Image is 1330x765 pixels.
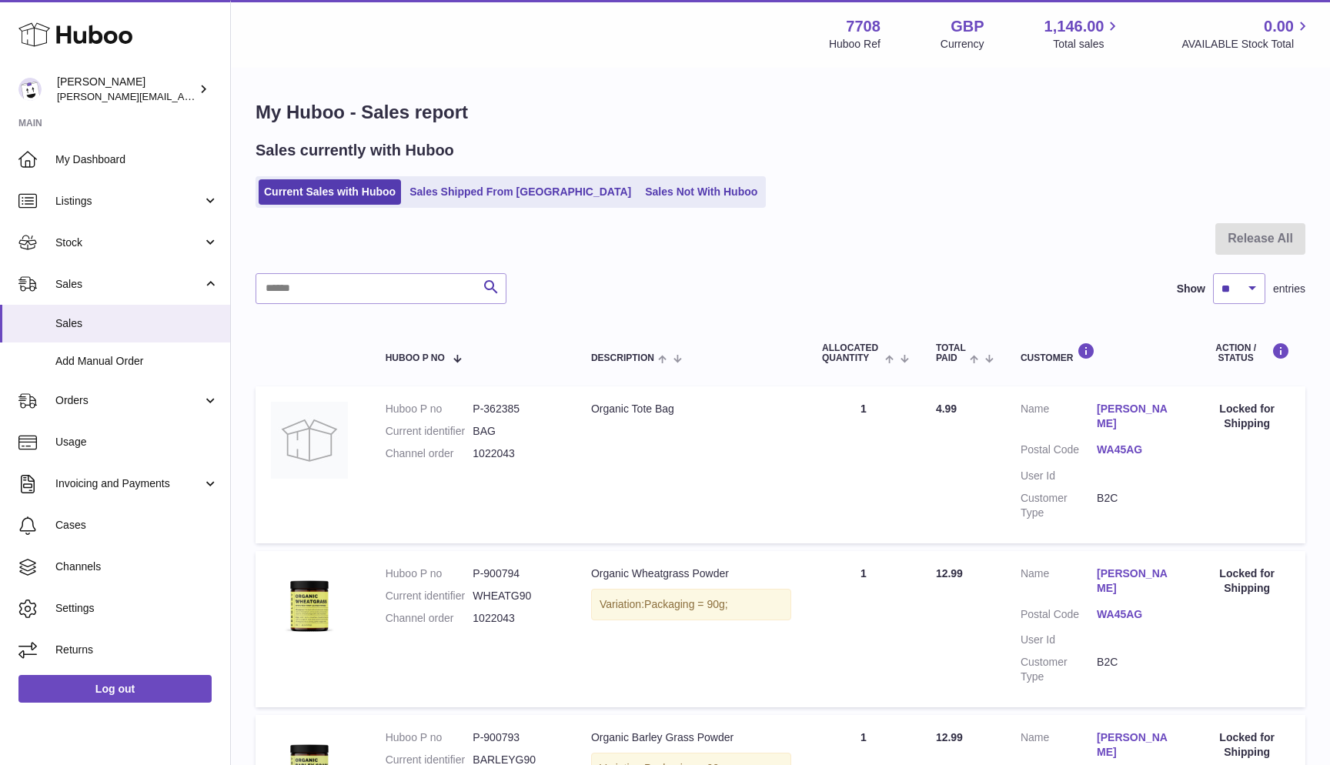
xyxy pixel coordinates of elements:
[386,353,445,363] span: Huboo P no
[1044,16,1122,52] a: 1,146.00 Total sales
[1204,342,1290,363] div: Action / Status
[1021,607,1097,626] dt: Postal Code
[271,566,348,643] img: 77081700557747.jpg
[1021,402,1097,435] dt: Name
[936,731,963,743] span: 12.99
[1097,443,1173,457] a: WA45AG
[822,343,881,363] span: ALLOCATED Quantity
[386,730,473,745] dt: Huboo P no
[473,446,560,461] dd: 1022043
[1021,655,1097,684] dt: Customer Type
[1177,282,1205,296] label: Show
[55,560,219,574] span: Channels
[473,730,560,745] dd: P-900793
[386,611,473,626] dt: Channel order
[1181,16,1312,52] a: 0.00 AVAILABLE Stock Total
[386,402,473,416] dt: Huboo P no
[55,152,219,167] span: My Dashboard
[591,730,791,745] div: Organic Barley Grass Powder
[256,100,1305,125] h1: My Huboo - Sales report
[951,16,984,37] strong: GBP
[18,78,42,101] img: victor@erbology.co
[55,643,219,657] span: Returns
[1021,566,1097,600] dt: Name
[386,424,473,439] dt: Current identifier
[640,179,763,205] a: Sales Not With Huboo
[18,675,212,703] a: Log out
[386,446,473,461] dt: Channel order
[57,90,309,102] span: [PERSON_NAME][EMAIL_ADDRESS][DOMAIN_NAME]
[271,402,348,479] img: no-photo.jpg
[1021,633,1097,647] dt: User Id
[1021,342,1173,363] div: Customer
[807,551,921,707] td: 1
[644,598,728,610] span: Packaging = 90g;
[1264,16,1294,37] span: 0.00
[55,601,219,616] span: Settings
[256,140,454,161] h2: Sales currently with Huboo
[473,424,560,439] dd: BAG
[386,589,473,603] dt: Current identifier
[55,354,219,369] span: Add Manual Order
[1204,402,1290,431] div: Locked for Shipping
[829,37,881,52] div: Huboo Ref
[55,476,202,491] span: Invoicing and Payments
[1204,566,1290,596] div: Locked for Shipping
[936,567,963,580] span: 12.99
[473,566,560,581] dd: P-900794
[936,343,966,363] span: Total paid
[1021,469,1097,483] dt: User Id
[1097,607,1173,622] a: WA45AG
[55,194,202,209] span: Listings
[591,589,791,620] div: Variation:
[1273,282,1305,296] span: entries
[1053,37,1121,52] span: Total sales
[1097,491,1173,520] dd: B2C
[1021,730,1097,763] dt: Name
[591,566,791,581] div: Organic Wheatgrass Powder
[1097,402,1173,431] a: [PERSON_NAME]
[55,393,202,408] span: Orders
[404,179,637,205] a: Sales Shipped From [GEOGRAPHIC_DATA]
[259,179,401,205] a: Current Sales with Huboo
[55,435,219,449] span: Usage
[591,402,791,416] div: Organic Tote Bag
[936,403,957,415] span: 4.99
[1097,730,1173,760] a: [PERSON_NAME]
[57,75,195,104] div: [PERSON_NAME]
[941,37,984,52] div: Currency
[473,402,560,416] dd: P-362385
[55,277,202,292] span: Sales
[1181,37,1312,52] span: AVAILABLE Stock Total
[1097,566,1173,596] a: [PERSON_NAME]
[473,589,560,603] dd: WHEATG90
[591,353,654,363] span: Description
[1044,16,1104,37] span: 1,146.00
[473,611,560,626] dd: 1022043
[846,16,881,37] strong: 7708
[55,236,202,250] span: Stock
[1204,730,1290,760] div: Locked for Shipping
[55,518,219,533] span: Cases
[55,316,219,331] span: Sales
[1021,491,1097,520] dt: Customer Type
[807,386,921,543] td: 1
[386,566,473,581] dt: Huboo P no
[1021,443,1097,461] dt: Postal Code
[1097,655,1173,684] dd: B2C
